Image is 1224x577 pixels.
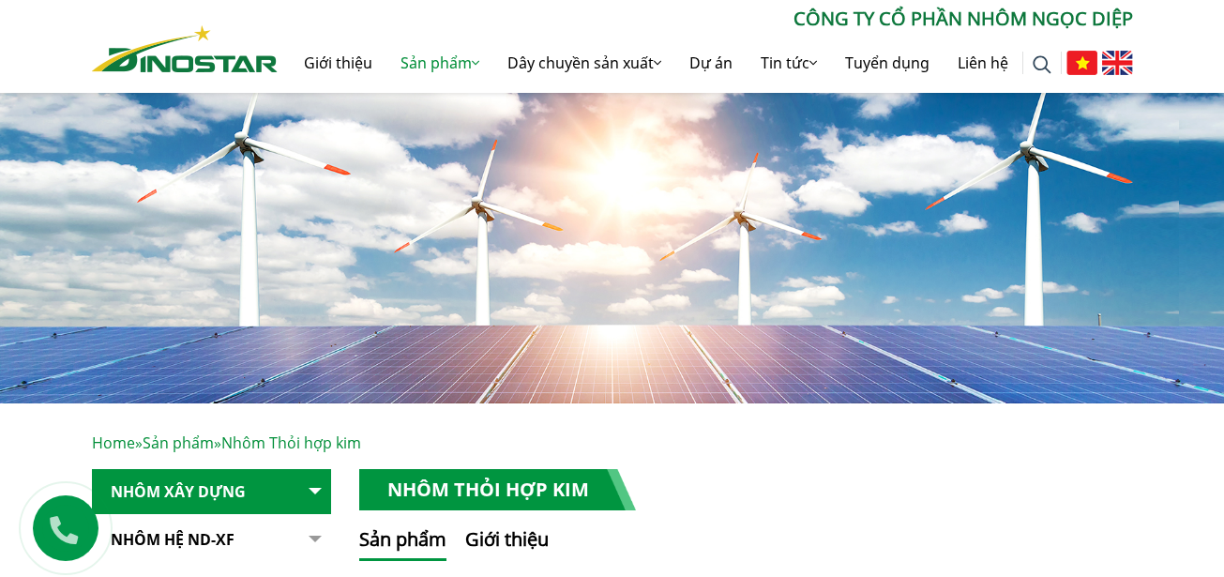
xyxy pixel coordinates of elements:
[465,525,549,561] button: Giới thiệu
[143,433,214,453] a: Sản phẩm
[747,33,831,93] a: Tin tức
[359,525,446,561] button: Sản phẩm
[92,517,331,563] a: Nhôm Hệ ND-XF
[386,33,493,93] a: Sản phẩm
[1033,55,1051,74] img: search
[92,433,361,453] span: » »
[493,33,675,93] a: Dây chuyền sản xuất
[944,33,1022,93] a: Liên hệ
[221,433,361,453] span: Nhôm Thỏi hợp kim
[675,33,747,93] a: Dự án
[92,25,278,72] img: Nhôm Dinostar
[290,33,386,93] a: Giới thiệu
[92,469,331,515] a: Nhôm Xây dựng
[278,5,1133,33] p: CÔNG TY CỔ PHẦN NHÔM NGỌC DIỆP
[831,33,944,93] a: Tuyển dụng
[1066,51,1097,75] img: Tiếng Việt
[359,469,636,510] h1: Nhôm Thỏi hợp kim
[1102,51,1133,75] img: English
[92,433,135,453] a: Home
